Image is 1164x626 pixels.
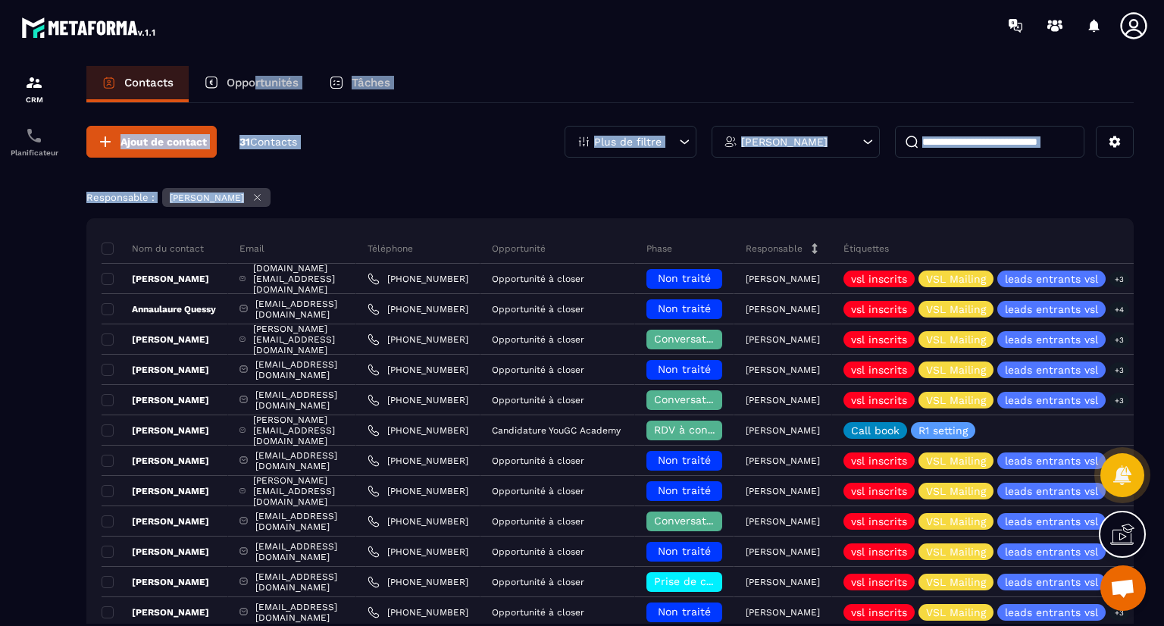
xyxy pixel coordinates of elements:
[926,516,986,527] p: VSL Mailing
[368,243,413,255] p: Téléphone
[250,136,297,148] span: Contacts
[124,76,174,89] p: Contacts
[741,136,828,147] p: [PERSON_NAME]
[654,333,771,345] span: Conversation en cours
[492,334,584,345] p: Opportunité à closer
[492,365,584,375] p: Opportunité à closer
[918,425,968,436] p: R1 setting
[851,516,907,527] p: vsl inscrits
[189,66,314,102] a: Opportunités
[492,243,546,255] p: Opportunité
[4,149,64,157] p: Planificateur
[314,66,405,102] a: Tâches
[746,334,820,345] p: [PERSON_NAME]
[102,394,209,406] p: [PERSON_NAME]
[746,577,820,587] p: [PERSON_NAME]
[492,395,584,405] p: Opportunité à closer
[492,486,584,496] p: Opportunité à closer
[352,76,390,89] p: Tâches
[1109,332,1129,348] p: +3
[658,302,711,315] span: Non traité
[368,606,468,618] a: [PHONE_NUMBER]
[926,546,986,557] p: VSL Mailing
[368,364,468,376] a: [PHONE_NUMBER]
[492,304,584,315] p: Opportunité à closer
[746,546,820,557] p: [PERSON_NAME]
[368,424,468,437] a: [PHONE_NUMBER]
[926,455,986,466] p: VSL Mailing
[102,515,209,527] p: [PERSON_NAME]
[21,14,158,41] img: logo
[746,607,820,618] p: [PERSON_NAME]
[654,515,771,527] span: Conversation en cours
[368,303,468,315] a: [PHONE_NUMBER]
[25,127,43,145] img: scheduler
[492,455,584,466] p: Opportunité à closer
[368,273,468,285] a: [PHONE_NUMBER]
[746,274,820,284] p: [PERSON_NAME]
[654,393,771,405] span: Conversation en cours
[102,424,209,437] p: [PERSON_NAME]
[1005,274,1098,284] p: leads entrants vsl
[851,274,907,284] p: vsl inscrits
[1005,546,1098,557] p: leads entrants vsl
[492,516,584,527] p: Opportunité à closer
[646,243,672,255] p: Phase
[239,243,264,255] p: Email
[658,484,711,496] span: Non traité
[368,485,468,497] a: [PHONE_NUMBER]
[851,304,907,315] p: vsl inscrits
[4,115,64,168] a: schedulerschedulerPlanificateur
[86,192,155,203] p: Responsable :
[746,395,820,405] p: [PERSON_NAME]
[658,545,711,557] span: Non traité
[1005,395,1098,405] p: leads entrants vsl
[594,136,662,147] p: Plus de filtre
[746,425,820,436] p: [PERSON_NAME]
[492,425,621,436] p: Candidature YouGC Academy
[746,516,820,527] p: [PERSON_NAME]
[227,76,299,89] p: Opportunités
[25,74,43,92] img: formation
[1005,486,1098,496] p: leads entrants vsl
[926,577,986,587] p: VSL Mailing
[851,577,907,587] p: vsl inscrits
[102,333,209,346] p: [PERSON_NAME]
[86,126,217,158] button: Ajout de contact
[851,425,900,436] p: Call book
[926,607,986,618] p: VSL Mailing
[492,546,584,557] p: Opportunité à closer
[926,334,986,345] p: VSL Mailing
[1100,565,1146,611] a: Ouvrir le chat
[1005,365,1098,375] p: leads entrants vsl
[368,333,468,346] a: [PHONE_NUMBER]
[851,365,907,375] p: vsl inscrits
[654,424,752,436] span: RDV à confimer ❓
[102,303,216,315] p: Annaulaure Quessy
[1109,393,1129,408] p: +3
[102,273,209,285] p: [PERSON_NAME]
[102,576,209,588] p: [PERSON_NAME]
[102,606,209,618] p: [PERSON_NAME]
[658,454,711,466] span: Non traité
[851,607,907,618] p: vsl inscrits
[4,95,64,104] p: CRM
[926,365,986,375] p: VSL Mailing
[368,546,468,558] a: [PHONE_NUMBER]
[926,304,986,315] p: VSL Mailing
[1005,304,1098,315] p: leads entrants vsl
[1005,516,1098,527] p: leads entrants vsl
[102,364,209,376] p: [PERSON_NAME]
[4,62,64,115] a: formationformationCRM
[1109,362,1129,378] p: +3
[658,363,711,375] span: Non traité
[102,485,209,497] p: [PERSON_NAME]
[851,455,907,466] p: vsl inscrits
[492,607,584,618] p: Opportunité à closer
[746,304,820,315] p: [PERSON_NAME]
[492,577,584,587] p: Opportunité à closer
[746,455,820,466] p: [PERSON_NAME]
[654,575,794,587] span: Prise de contact effectuée
[746,243,803,255] p: Responsable
[1005,455,1098,466] p: leads entrants vsl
